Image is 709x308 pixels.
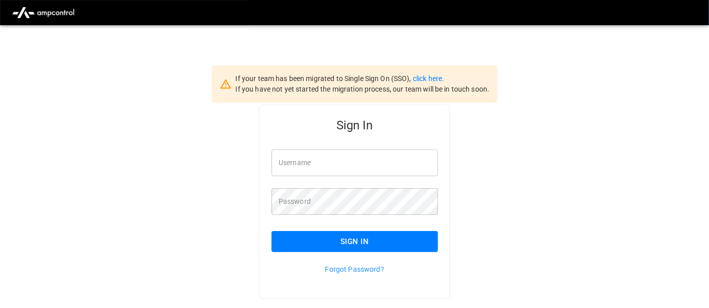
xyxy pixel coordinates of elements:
[272,117,438,133] h5: Sign In
[413,74,444,83] a: click here.
[236,74,413,83] span: If your team has been migrated to Single Sign On (SSO),
[272,264,438,274] p: Forgot Password?
[236,85,490,93] span: If you have not yet started the migration process, our team will be in touch soon.
[8,3,78,22] img: ampcontrol.io logo
[272,231,438,252] button: Sign In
